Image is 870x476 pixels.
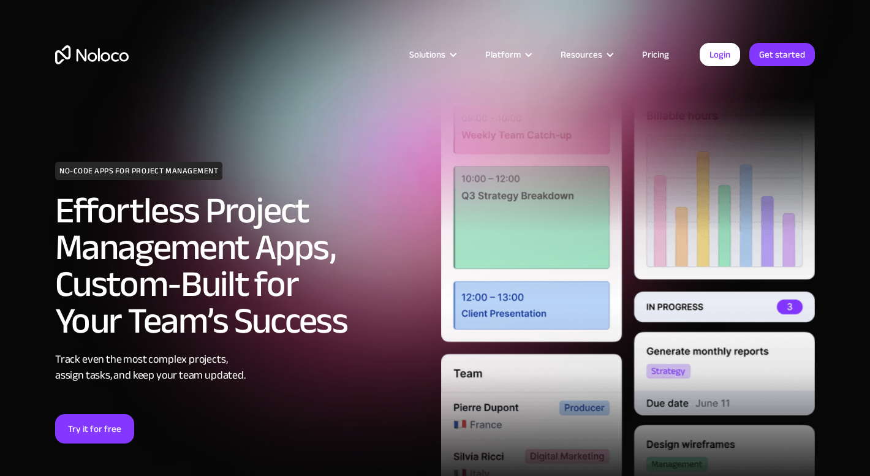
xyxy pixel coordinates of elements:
[485,47,521,62] div: Platform
[470,47,545,62] div: Platform
[55,192,429,339] h2: Effortless Project Management Apps, Custom-Built for Your Team’s Success
[749,43,815,66] a: Get started
[409,47,445,62] div: Solutions
[55,162,222,180] h1: NO-CODE APPS FOR PROJECT MANAGEMENT
[55,414,134,444] a: Try it for free
[561,47,602,62] div: Resources
[55,352,429,383] div: Track even the most complex projects, assign tasks, and keep your team updated.
[55,45,129,64] a: home
[627,47,684,62] a: Pricing
[700,43,740,66] a: Login
[545,47,627,62] div: Resources
[394,47,470,62] div: Solutions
